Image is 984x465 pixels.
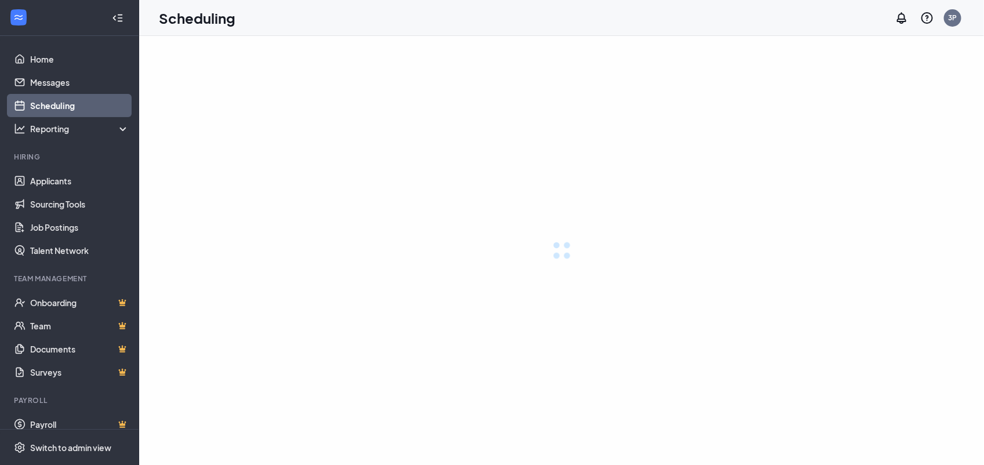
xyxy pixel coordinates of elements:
a: Applicants [30,169,129,192]
svg: QuestionInfo [920,11,934,25]
a: Scheduling [30,94,129,117]
div: Payroll [14,395,127,405]
svg: Collapse [112,12,124,24]
a: PayrollCrown [30,413,129,436]
a: Talent Network [30,239,129,262]
svg: Analysis [14,123,26,135]
div: Team Management [14,274,127,284]
a: Messages [30,71,129,94]
a: SurveysCrown [30,361,129,384]
svg: WorkstreamLogo [13,12,24,23]
div: 3P [949,13,957,23]
div: Reporting [30,123,130,135]
a: OnboardingCrown [30,291,129,314]
a: Sourcing Tools [30,192,129,216]
div: Hiring [14,152,127,162]
a: Job Postings [30,216,129,239]
a: Home [30,48,129,71]
svg: Settings [14,442,26,453]
div: Switch to admin view [30,442,111,453]
a: DocumentsCrown [30,337,129,361]
a: TeamCrown [30,314,129,337]
h1: Scheduling [159,8,235,28]
svg: Notifications [895,11,909,25]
